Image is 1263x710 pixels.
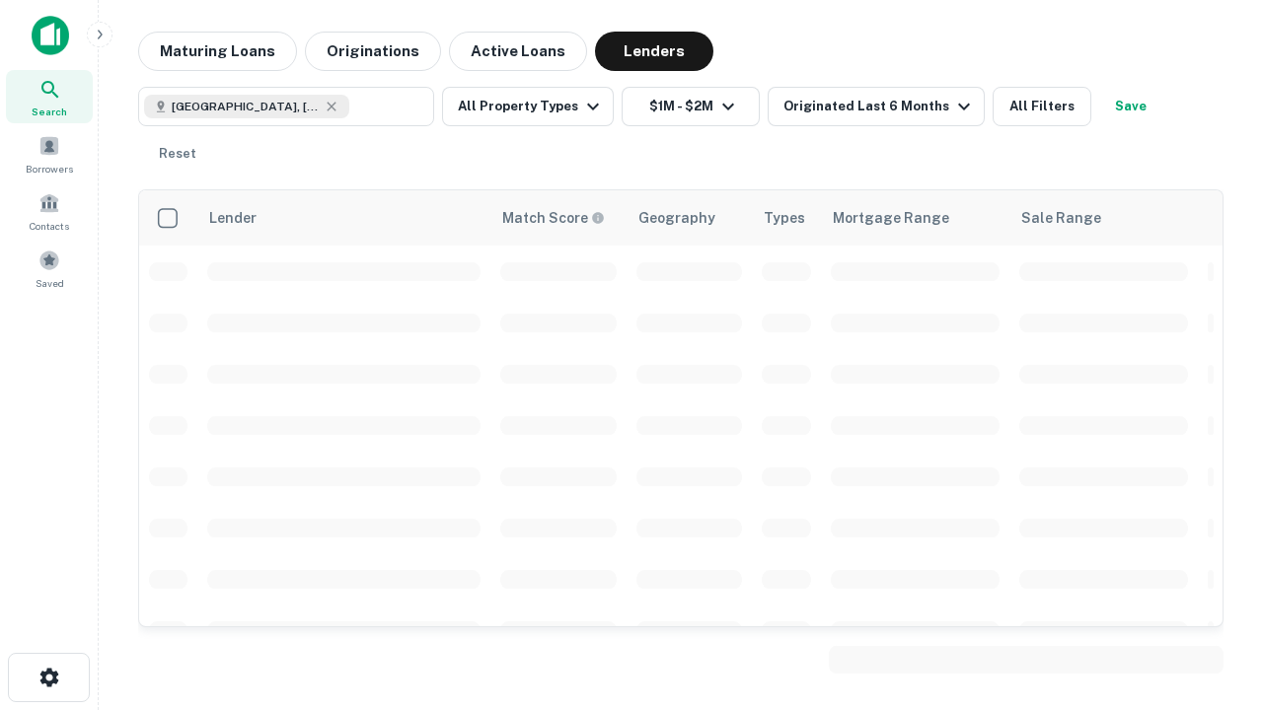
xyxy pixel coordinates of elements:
[6,242,93,295] a: Saved
[1021,206,1101,230] div: Sale Range
[783,95,976,118] div: Originated Last 6 Months
[622,87,760,126] button: $1M - $2M
[209,206,257,230] div: Lender
[172,98,320,115] span: [GEOGRAPHIC_DATA], [GEOGRAPHIC_DATA], [GEOGRAPHIC_DATA]
[627,190,752,246] th: Geography
[442,87,614,126] button: All Property Types
[36,275,64,291] span: Saved
[638,206,715,230] div: Geography
[32,104,67,119] span: Search
[595,32,713,71] button: Lenders
[1099,87,1162,126] button: Save your search to get updates of matches that match your search criteria.
[993,87,1091,126] button: All Filters
[833,206,949,230] div: Mortgage Range
[6,127,93,180] a: Borrowers
[752,190,821,246] th: Types
[32,16,69,55] img: capitalize-icon.png
[138,32,297,71] button: Maturing Loans
[30,218,69,234] span: Contacts
[146,134,209,174] button: Reset
[502,207,601,229] h6: Match Score
[764,206,805,230] div: Types
[26,161,73,177] span: Borrowers
[502,207,605,229] div: Capitalize uses an advanced AI algorithm to match your search with the best lender. The match sco...
[821,190,1009,246] th: Mortgage Range
[1009,190,1198,246] th: Sale Range
[197,190,490,246] th: Lender
[6,184,93,238] a: Contacts
[1164,552,1263,647] iframe: Chat Widget
[6,70,93,123] a: Search
[768,87,985,126] button: Originated Last 6 Months
[305,32,441,71] button: Originations
[449,32,587,71] button: Active Loans
[490,190,627,246] th: Capitalize uses an advanced AI algorithm to match your search with the best lender. The match sco...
